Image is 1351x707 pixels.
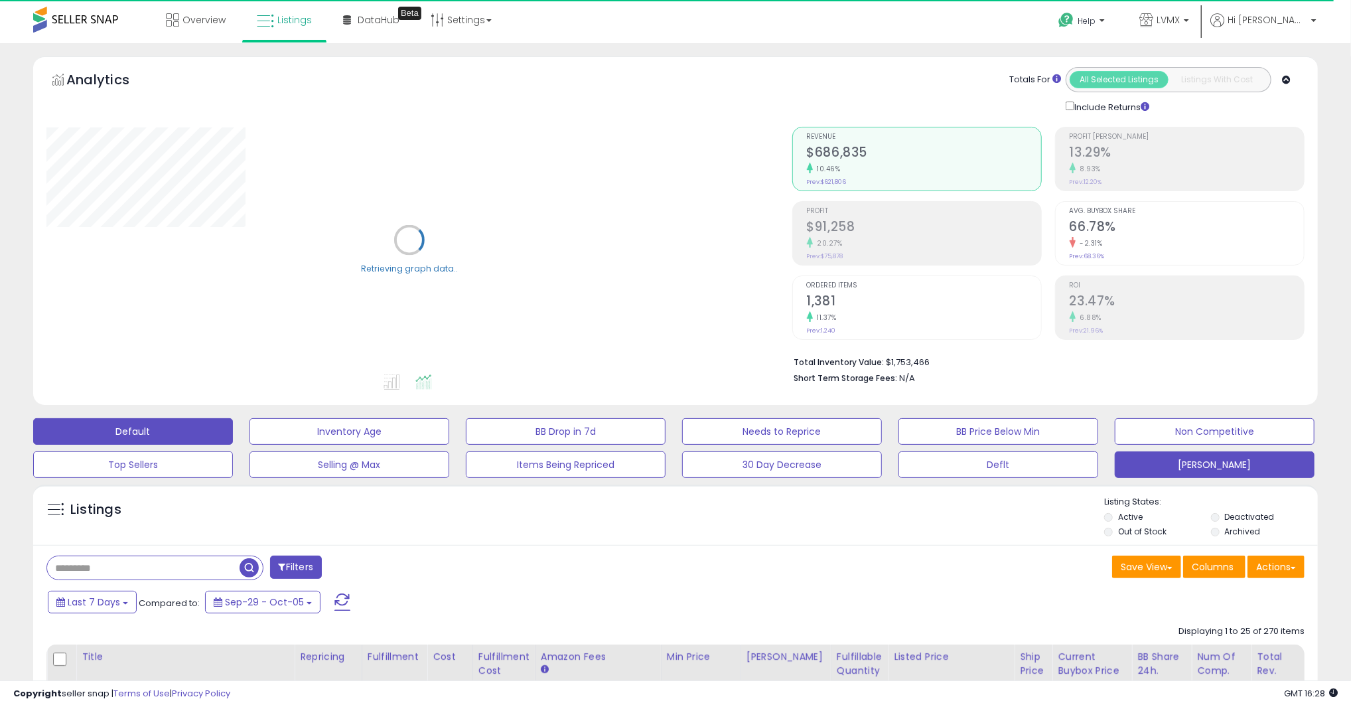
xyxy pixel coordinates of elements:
li: $1,753,466 [794,353,1295,369]
small: 6.88% [1076,313,1102,323]
span: Hi [PERSON_NAME] [1228,13,1307,27]
button: Filters [270,556,322,579]
span: Last 7 Days [68,595,120,609]
span: Profit [PERSON_NAME] [1070,133,1304,141]
span: N/A [900,372,916,384]
span: 2025-10-13 16:28 GMT [1284,687,1338,700]
h5: Listings [70,501,121,519]
small: 10.46% [813,164,841,174]
span: Columns [1192,560,1234,574]
a: Help [1048,2,1118,43]
button: Default [33,418,233,445]
div: Tooltip anchor [398,7,421,20]
span: Avg. Buybox Share [1070,208,1304,215]
small: Prev: $621,806 [807,178,847,186]
button: BB Price Below Min [898,418,1098,445]
small: Prev: 12.20% [1070,178,1102,186]
button: Listings With Cost [1168,71,1267,88]
div: Displaying 1 to 25 of 270 items [1178,625,1305,638]
span: Revenue [807,133,1041,141]
label: Deactivated [1225,511,1275,522]
button: Inventory Age [249,418,449,445]
small: Amazon Fees. [541,664,549,676]
strong: Copyright [13,687,62,700]
button: Needs to Reprice [682,418,882,445]
a: Terms of Use [113,687,170,700]
div: Include Returns [1056,99,1165,114]
div: Amazon Fees [541,650,656,664]
small: Prev: 21.96% [1070,327,1103,335]
span: Profit [807,208,1041,215]
i: Get Help [1058,12,1074,29]
span: LVMX [1157,13,1180,27]
h2: 1,381 [807,293,1041,311]
div: Listed Price [894,650,1009,664]
span: Help [1078,15,1096,27]
div: Cost [433,650,467,664]
div: Current Buybox Price [1058,650,1126,678]
h2: $686,835 [807,145,1041,163]
button: Non Competitive [1115,418,1315,445]
div: seller snap | | [13,688,230,700]
small: 11.37% [813,313,837,323]
span: DataHub [358,13,399,27]
h5: Analytics [66,70,155,92]
button: [PERSON_NAME] [1115,451,1315,478]
button: BB Drop in 7d [466,418,666,445]
h2: 23.47% [1070,293,1304,311]
small: -2.31% [1076,238,1103,248]
button: Top Sellers [33,451,233,478]
div: Total Rev. [1257,650,1305,678]
b: Short Term Storage Fees: [794,372,898,384]
div: Num of Comp. [1197,650,1245,678]
button: 30 Day Decrease [682,451,882,478]
button: Columns [1183,556,1245,578]
button: Selling @ Max [249,451,449,478]
div: Retrieving graph data.. [361,263,458,275]
h2: 66.78% [1070,219,1304,237]
div: Repricing [300,650,356,664]
div: Fulfillable Quantity [837,650,883,678]
small: Prev: 68.36% [1070,252,1105,260]
button: Deflt [898,451,1098,478]
button: Actions [1247,556,1305,578]
button: Save View [1112,556,1181,578]
button: All Selected Listings [1070,71,1169,88]
h2: $91,258 [807,219,1041,237]
span: ROI [1070,282,1304,289]
div: Totals For [1009,74,1061,86]
a: Hi [PERSON_NAME] [1210,13,1316,43]
label: Active [1118,511,1143,522]
h2: 13.29% [1070,145,1304,163]
small: 8.93% [1076,164,1102,174]
button: Sep-29 - Oct-05 [205,591,320,613]
label: Archived [1225,526,1261,537]
b: Total Inventory Value: [794,356,885,368]
span: Overview [182,13,226,27]
div: Fulfillment [368,650,421,664]
small: 20.27% [813,238,843,248]
small: Prev: 1,240 [807,327,836,335]
div: BB Share 24h. [1137,650,1186,678]
span: Sep-29 - Oct-05 [225,595,304,609]
span: Ordered Items [807,282,1041,289]
div: Title [82,650,289,664]
div: Min Price [667,650,735,664]
p: Listing States: [1104,496,1318,509]
div: Fulfillment Cost [478,650,530,678]
button: Items Being Repriced [466,451,666,478]
label: Out of Stock [1118,526,1167,537]
span: Compared to: [139,597,200,609]
div: Ship Price [1020,650,1046,678]
button: Last 7 Days [48,591,137,613]
small: Prev: $75,878 [807,252,843,260]
span: Listings [277,13,312,27]
a: Privacy Policy [172,687,230,700]
div: [PERSON_NAME] [747,650,825,664]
